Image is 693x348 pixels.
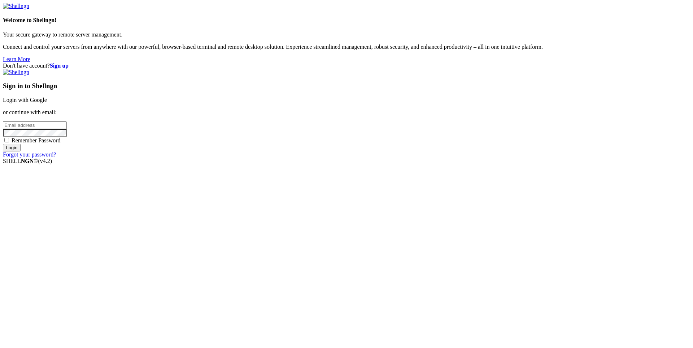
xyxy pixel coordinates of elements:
input: Login [3,144,21,151]
a: Learn More [3,56,30,62]
h4: Welcome to Shellngn! [3,17,690,23]
input: Email address [3,121,67,129]
p: Your secure gateway to remote server management. [3,31,690,38]
b: NGN [21,158,34,164]
p: Connect and control your servers from anywhere with our powerful, browser-based terminal and remo... [3,44,690,50]
a: Login with Google [3,97,47,103]
input: Remember Password [4,138,9,142]
p: or continue with email: [3,109,690,116]
a: Forgot your password? [3,151,56,158]
h3: Sign in to Shellngn [3,82,690,90]
span: Remember Password [12,137,61,143]
img: Shellngn [3,69,29,76]
a: Sign up [50,63,69,69]
img: Shellngn [3,3,29,9]
span: SHELL © [3,158,52,164]
span: 4.2.0 [38,158,52,164]
div: Don't have account? [3,63,690,69]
